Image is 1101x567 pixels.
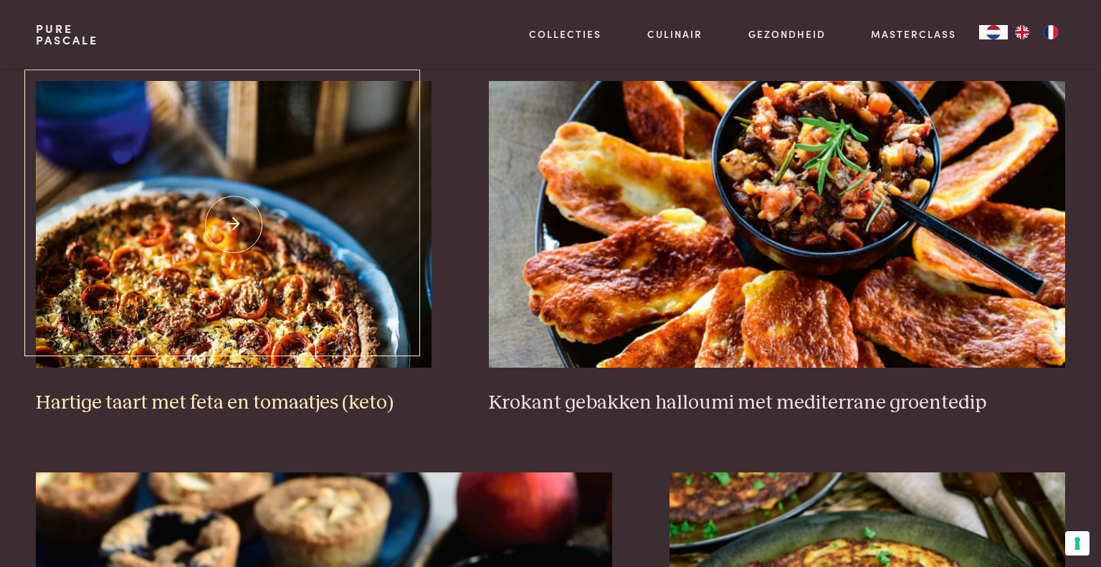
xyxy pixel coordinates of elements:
[1065,531,1090,556] button: Uw voorkeuren voor toestemming voor trackingtechnologieën
[489,391,1066,416] h3: Krokant gebakken halloumi met mediterrane groentedip
[647,27,702,42] a: Culinair
[979,25,1008,39] a: NL
[979,25,1065,39] aside: Language selected: Nederlands
[1036,25,1065,39] a: FR
[1008,25,1036,39] a: EN
[36,391,432,416] h3: Hartige taart met feta en tomaatjes (keto)
[1008,25,1065,39] ul: Language list
[529,27,601,42] a: Collecties
[871,27,956,42] a: Masterclass
[748,27,826,42] a: Gezondheid
[36,81,432,415] a: Hartige taart met feta en tomaatjes (keto) Hartige taart met feta en tomaatjes (keto)
[36,23,98,46] a: PurePascale
[36,81,432,368] img: Hartige taart met feta en tomaatjes (keto)
[489,81,1066,415] a: Krokant gebakken halloumi met mediterrane groentedip Krokant gebakken halloumi met mediterrane gr...
[489,81,1066,368] img: Krokant gebakken halloumi met mediterrane groentedip
[979,25,1008,39] div: Language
